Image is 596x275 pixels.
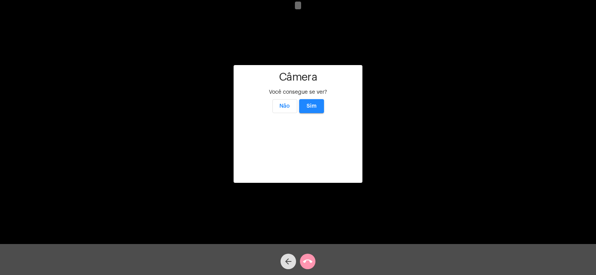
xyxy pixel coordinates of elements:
mat-icon: arrow_back [284,257,293,266]
span: Não [279,103,290,109]
mat-icon: call_end [303,257,312,266]
button: Não [272,99,297,113]
span: Você consegue se ver? [269,89,327,95]
h1: Câmera [240,71,356,83]
span: Sim [307,103,317,109]
button: Sim [299,99,324,113]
